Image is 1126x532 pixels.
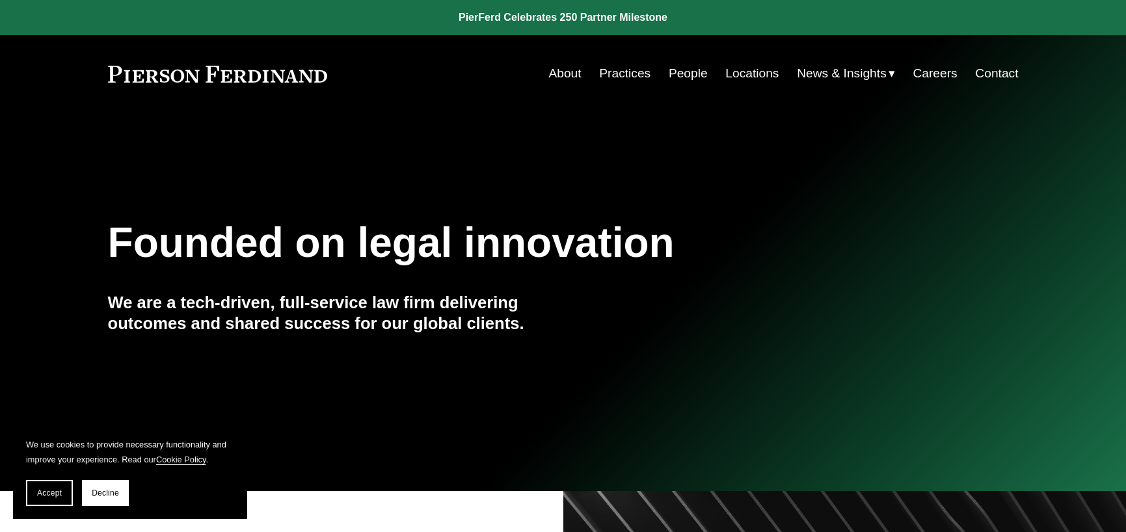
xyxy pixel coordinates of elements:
[92,488,119,498] span: Decline
[797,62,887,85] span: News & Insights
[725,61,779,86] a: Locations
[797,61,895,86] a: folder dropdown
[599,61,650,86] a: Practices
[82,480,129,506] button: Decline
[548,61,581,86] a: About
[913,61,957,86] a: Careers
[156,455,206,464] a: Cookie Policy
[26,480,73,506] button: Accept
[13,424,247,519] section: Cookie banner
[975,61,1018,86] a: Contact
[669,61,708,86] a: People
[108,292,563,334] h4: We are a tech-driven, full-service law firm delivering outcomes and shared success for our global...
[37,488,62,498] span: Accept
[108,219,867,267] h1: Founded on legal innovation
[26,437,234,467] p: We use cookies to provide necessary functionality and improve your experience. Read our .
